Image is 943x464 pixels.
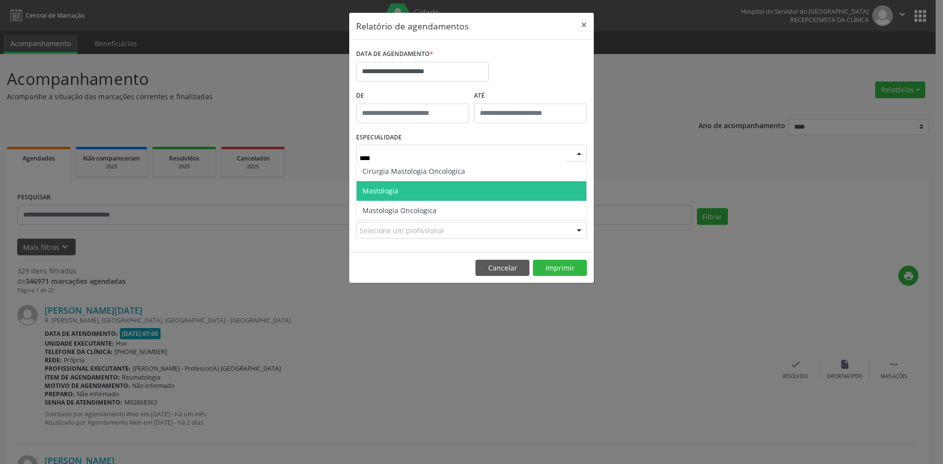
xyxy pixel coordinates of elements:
[362,206,437,215] span: Mastologia Oncologica
[362,166,465,176] span: Cirurgia Mastologia Oncologica
[475,260,529,276] button: Cancelar
[356,20,469,32] h5: Relatório de agendamentos
[474,88,587,104] label: ATÉ
[356,47,433,62] label: DATA DE AGENDAMENTO
[360,225,444,236] span: Selecione um profissional
[362,186,398,195] span: Mastologia
[533,260,587,276] button: Imprimir
[574,13,594,37] button: Close
[356,130,402,145] label: ESPECIALIDADE
[356,88,469,104] label: De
